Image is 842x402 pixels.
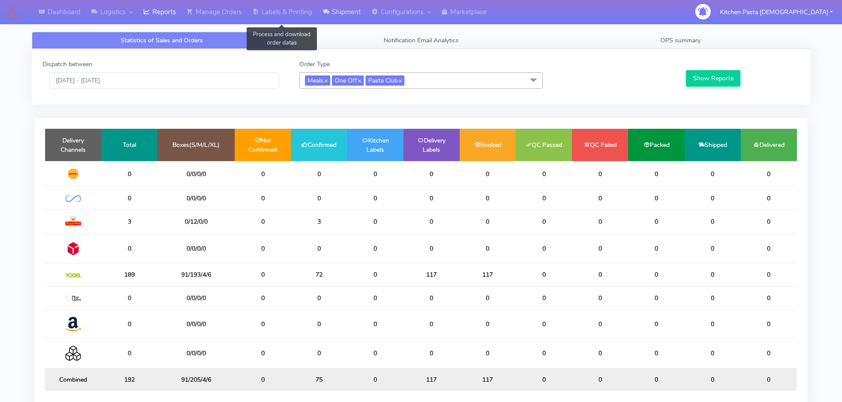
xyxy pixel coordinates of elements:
[157,339,235,368] td: 0/0/0/0
[347,339,403,368] td: 0
[101,161,157,187] td: 0
[741,161,797,187] td: 0
[366,75,404,86] span: Pasta Club
[404,161,460,187] td: 0
[460,210,516,234] td: 0
[65,316,81,332] img: Amazon
[347,129,403,161] td: Kitchen Labels
[572,161,628,187] td: 0
[291,309,347,338] td: 0
[628,263,684,286] td: 0
[398,75,402,85] a: x
[65,217,81,227] img: Royal Mail
[49,72,279,89] input: Pick the Daterange
[291,187,347,210] td: 0
[516,368,572,391] td: 0
[347,234,403,263] td: 0
[460,263,516,286] td: 117
[235,129,291,161] td: Not Confirmed
[660,36,701,45] span: OPS summary
[157,368,235,391] td: 91/205/4/6
[157,234,235,263] td: 0/0/0/0
[65,241,81,256] img: DPD
[101,234,157,263] td: 0
[291,263,347,286] td: 72
[235,368,291,391] td: 0
[404,263,460,286] td: 117
[384,36,459,45] span: Notification Email Analytics
[404,339,460,368] td: 0
[299,60,330,69] label: Order Type
[460,161,516,187] td: 0
[65,195,81,203] img: OnFleet
[157,286,235,309] td: 0/0/0/0
[235,161,291,187] td: 0
[685,187,741,210] td: 0
[628,286,684,309] td: 0
[32,32,810,49] ul: Tabs
[516,286,572,309] td: 0
[741,129,797,161] td: Delivered
[291,161,347,187] td: 0
[101,210,157,234] td: 3
[404,234,460,263] td: 0
[741,368,797,391] td: 0
[101,339,157,368] td: 0
[572,263,628,286] td: 0
[291,368,347,391] td: 75
[101,368,157,391] td: 192
[404,129,460,161] td: Delivery Labels
[235,187,291,210] td: 0
[101,309,157,338] td: 0
[686,70,740,86] button: Show Reports
[628,234,684,263] td: 0
[121,36,203,45] span: Statistics of Sales and Orders
[347,263,403,286] td: 0
[713,3,839,21] button: Kitchen Pasta [DEMOGRAPHIC_DATA]
[460,187,516,210] td: 0
[460,368,516,391] td: 117
[685,234,741,263] td: 0
[572,210,628,234] td: 0
[572,234,628,263] td: 0
[685,210,741,234] td: 0
[101,129,157,161] td: Total
[404,210,460,234] td: 0
[685,309,741,338] td: 0
[628,339,684,368] td: 0
[65,296,81,302] img: MaxOptra
[516,161,572,187] td: 0
[628,368,684,391] td: 0
[572,339,628,368] td: 0
[157,210,235,234] td: 0/12/0/0
[516,187,572,210] td: 0
[460,286,516,309] td: 0
[235,286,291,309] td: 0
[516,129,572,161] td: QC Passed
[347,368,403,391] td: 0
[685,263,741,286] td: 0
[157,309,235,338] td: 0/0/0/0
[291,129,347,161] td: Confirmed
[347,161,403,187] td: 0
[235,309,291,338] td: 0
[628,187,684,210] td: 0
[516,309,572,338] td: 0
[101,286,157,309] td: 0
[332,75,364,86] span: One Off
[685,161,741,187] td: 0
[347,187,403,210] td: 0
[235,263,291,286] td: 0
[404,286,460,309] td: 0
[157,161,235,187] td: 0/0/0/0
[516,339,572,368] td: 0
[291,210,347,234] td: 3
[404,187,460,210] td: 0
[572,129,628,161] td: QC Failed
[572,368,628,391] td: 0
[628,161,684,187] td: 0
[628,210,684,234] td: 0
[235,234,291,263] td: 0
[572,309,628,338] td: 0
[65,273,81,278] img: Yodel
